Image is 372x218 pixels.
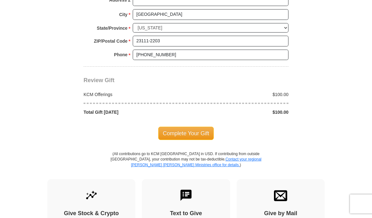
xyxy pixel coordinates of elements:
h4: Give Stock & Crypto [58,210,124,217]
span: Complete Your Gift [158,127,214,140]
div: $100.00 [186,109,292,116]
h4: Give by Mail [248,210,314,217]
strong: City [119,10,127,19]
img: give-by-stock.svg [85,189,98,202]
span: Review Gift [84,77,114,84]
strong: State/Province [97,24,127,33]
h4: Text to Give [153,210,219,217]
a: Contact your regional [PERSON_NAME] [PERSON_NAME] Ministries office for details. [131,157,261,167]
img: envelope.svg [274,189,287,202]
strong: ZIP/Postal Code [94,37,128,46]
div: Total Gift [DATE] [80,109,186,116]
p: (All contributions go to KCM [GEOGRAPHIC_DATA] in USD. If contributing from outside [GEOGRAPHIC_D... [110,152,262,179]
div: KCM Offerings [80,92,186,98]
img: text-to-give.svg [179,189,193,202]
strong: Phone [114,51,128,59]
div: $100.00 [186,92,292,98]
